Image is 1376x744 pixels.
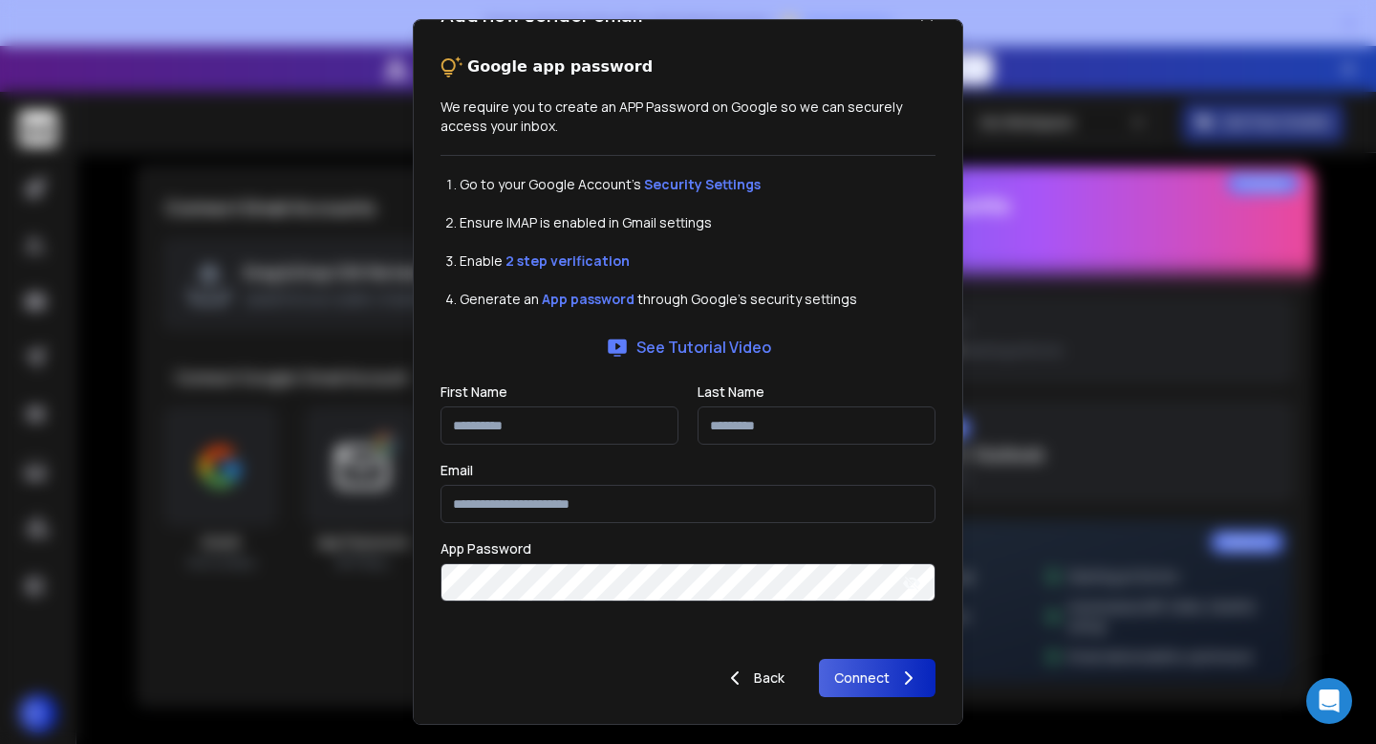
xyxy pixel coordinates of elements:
button: Connect [819,659,935,697]
li: Generate an through Google's security settings [460,290,935,309]
label: First Name [441,385,507,399]
li: Enable [460,252,935,271]
li: Go to your Google Account’s [460,175,935,194]
a: 2 step verification [505,252,630,270]
label: Last Name [698,385,764,399]
a: Security Settings [644,175,761,193]
p: Google app password [467,55,653,78]
button: Back [708,659,800,697]
img: tips [441,55,463,78]
a: See Tutorial Video [606,336,771,359]
label: Email [441,464,473,477]
div: Open Intercom Messenger [1306,678,1352,724]
a: App password [542,290,634,308]
p: We require you to create an APP Password on Google so we can securely access your inbox. [441,98,935,136]
li: Ensure IMAP is enabled in Gmail settings [460,213,935,232]
label: App Password [441,542,531,556]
